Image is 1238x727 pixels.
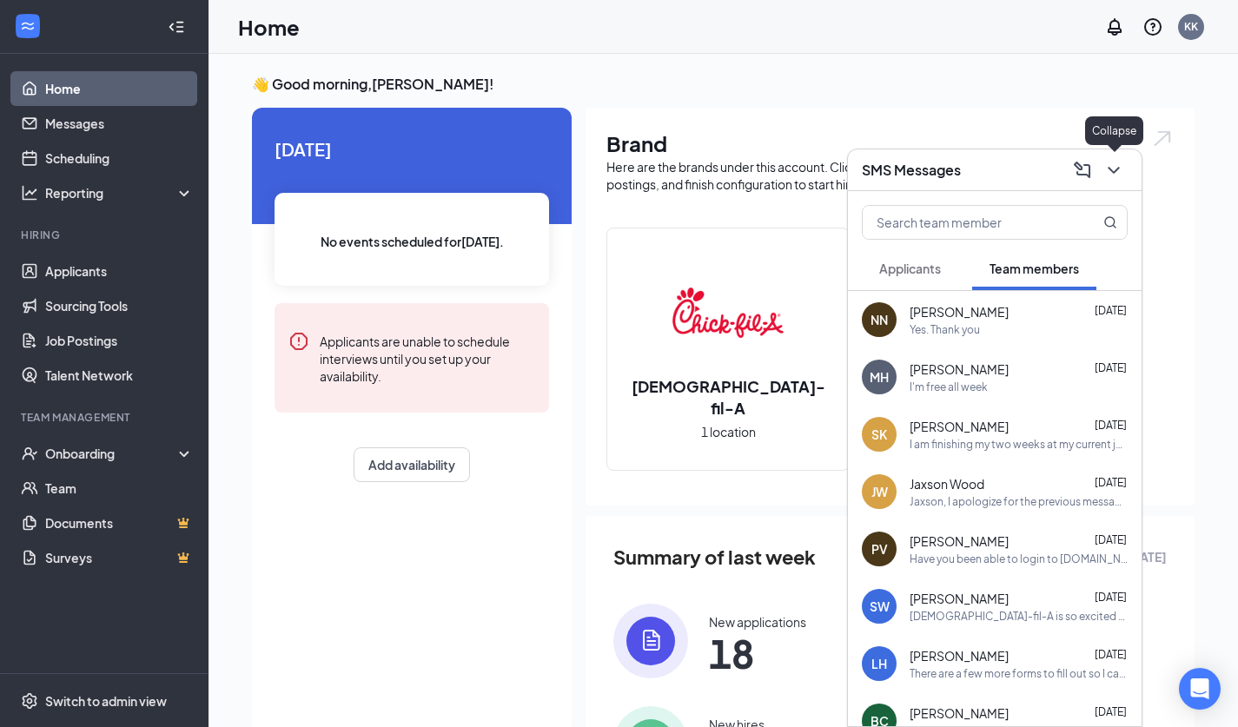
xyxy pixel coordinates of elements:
span: [DATE] [1095,476,1127,489]
span: [DATE] [1095,591,1127,604]
div: New applications [709,613,806,631]
span: [PERSON_NAME] [910,704,1009,722]
span: [DATE] [275,135,549,162]
svg: MagnifyingGlass [1103,215,1117,229]
a: Home [45,71,194,106]
svg: Settings [21,692,38,710]
div: PV [871,540,888,558]
span: 18 [709,638,806,669]
svg: Collapse [168,18,185,36]
div: I'm free all week [910,380,988,394]
div: Jaxson, I apologize for the previous messages. We had the wrong applicant selected for hiring. We... [910,494,1128,509]
svg: QuestionInfo [1142,17,1163,37]
h1: Home [238,12,300,42]
div: LH [871,655,887,672]
img: icon [613,604,688,678]
svg: ChevronDown [1103,160,1124,181]
div: I am finishing my two weeks at my current job this week so I am unable too. But any day after thi... [910,437,1128,452]
span: Jaxson Wood [910,475,984,492]
div: Switch to admin view [45,692,167,710]
svg: WorkstreamLogo [19,17,36,35]
div: KK [1184,19,1198,34]
svg: Notifications [1104,17,1125,37]
div: SK [871,426,887,443]
a: SurveysCrown [45,540,194,575]
img: open.6027fd2a22e1237b5b06.svg [1151,129,1174,149]
div: Here are the brands under this account. Click into a brand to see your locations, managers, job p... [606,158,1174,193]
span: No events scheduled for [DATE] . [321,232,504,251]
div: Open Intercom Messenger [1179,668,1221,710]
a: Talent Network [45,358,194,393]
div: MH [870,368,889,386]
a: Sourcing Tools [45,288,194,323]
a: Applicants [45,254,194,288]
span: [DATE] [1095,705,1127,718]
span: Summary of last week [613,542,816,572]
img: Chick-fil-A [672,257,784,368]
a: DocumentsCrown [45,506,194,540]
span: [PERSON_NAME] [910,418,1009,435]
div: Team Management [21,410,190,425]
svg: Error [288,331,309,352]
span: [PERSON_NAME] [910,647,1009,664]
a: Job Postings [45,323,194,358]
span: [DATE] [1095,533,1127,546]
input: Search team member [863,206,1069,239]
a: Scheduling [45,141,194,175]
div: Have you been able to login to [DOMAIN_NAME] ? how about hot schedules? having both of those acco... [910,552,1128,566]
a: Team [45,471,194,506]
h3: SMS Messages [862,161,961,180]
div: NN [871,311,888,328]
div: Collapse [1085,116,1143,145]
span: [PERSON_NAME] [910,590,1009,607]
div: There are a few more forms to fill out so I can finish getting you in the HR system. If you could... [910,666,1128,681]
h1: Brand [606,129,1174,158]
span: [PERSON_NAME] [910,532,1009,550]
span: Team members [990,261,1079,276]
div: Hiring [21,228,190,242]
span: Applicants [879,261,941,276]
span: [PERSON_NAME] [910,360,1009,378]
span: [DATE] [1095,648,1127,661]
button: Add availability [354,447,470,482]
div: Applicants are unable to schedule interviews until you set up your availability. [320,331,535,385]
span: [PERSON_NAME] [910,303,1009,321]
h3: 👋 Good morning, [PERSON_NAME] ! [252,75,1195,94]
span: [DATE] [1095,304,1127,317]
div: Yes. Thank you [910,322,980,337]
span: [DATE] [1095,419,1127,432]
button: ChevronDown [1100,156,1128,184]
div: Onboarding [45,445,179,462]
svg: ComposeMessage [1072,160,1093,181]
div: JW [871,483,888,500]
button: ComposeMessage [1069,156,1096,184]
a: Messages [45,106,194,141]
h2: [DEMOGRAPHIC_DATA]-fil-A [607,375,849,419]
div: Reporting [45,184,195,202]
div: SW [870,598,890,615]
div: [DEMOGRAPHIC_DATA]-fil-A is so excited for you to join our team! Do you know anyone else who migh... [910,609,1128,624]
span: [DATE] [1095,361,1127,374]
svg: Analysis [21,184,38,202]
svg: UserCheck [21,445,38,462]
span: 1 location [701,422,756,441]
